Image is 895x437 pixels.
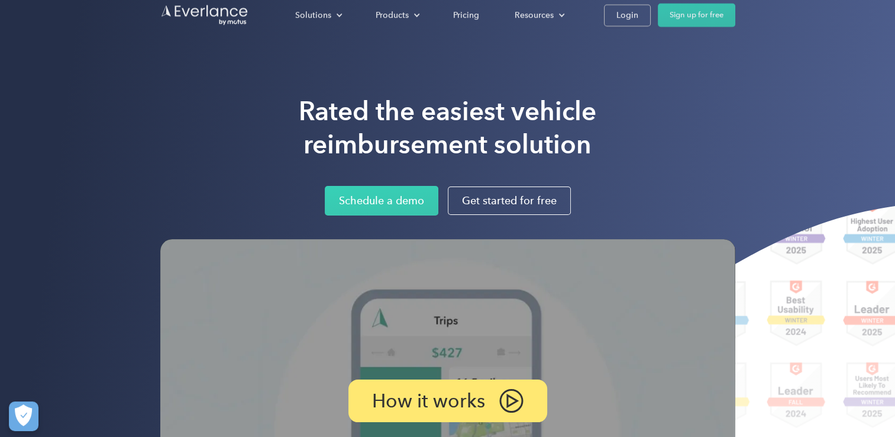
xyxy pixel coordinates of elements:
[503,5,574,25] div: Resources
[295,8,331,23] div: Solutions
[453,8,479,23] div: Pricing
[160,4,249,26] a: Go to homepage
[441,5,491,25] a: Pricing
[283,5,352,25] div: Solutions
[9,401,38,431] button: Cookies Settings
[448,187,571,215] a: Get started for free
[299,95,596,161] h1: Rated the easiest vehicle reimbursement solution
[325,186,438,216] a: Schedule a demo
[372,393,485,409] p: How it works
[87,70,146,95] input: Submit
[376,8,409,23] div: Products
[515,8,554,23] div: Resources
[604,4,651,26] a: Login
[616,8,638,23] div: Login
[658,4,735,27] a: Sign up for free
[364,5,429,25] div: Products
